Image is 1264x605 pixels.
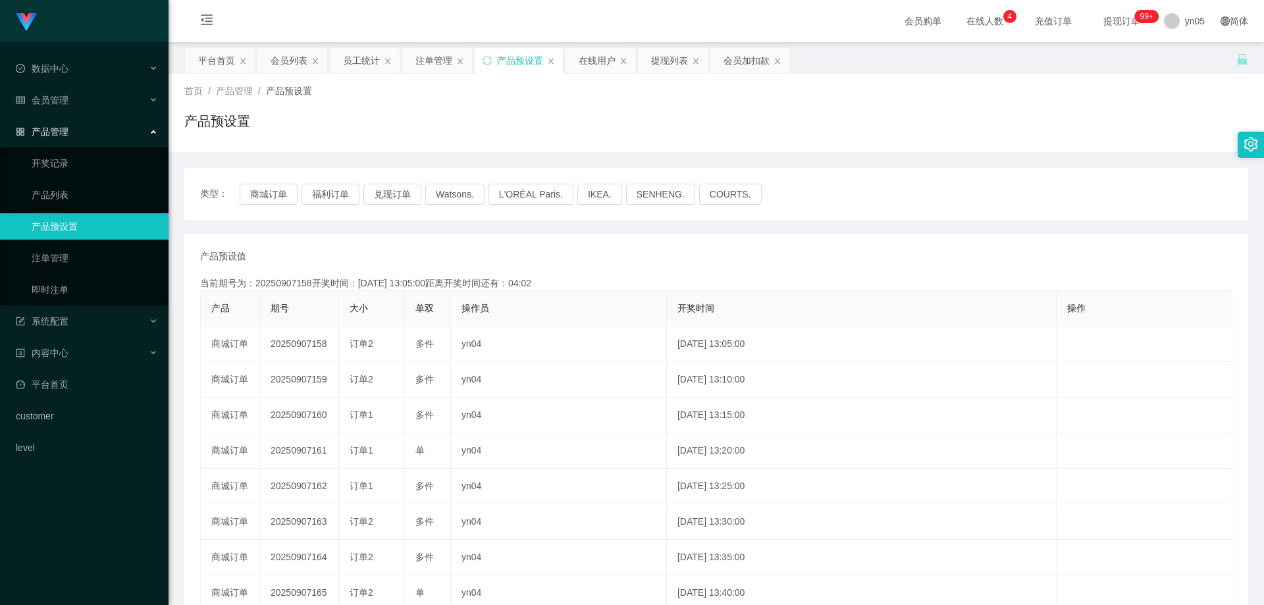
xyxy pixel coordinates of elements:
[16,64,25,73] i: 图标: check-circle-o
[667,327,1057,362] td: [DATE] 13:05:00
[16,434,158,461] a: level
[415,587,425,598] span: 单
[699,184,762,205] button: COURTS.
[667,504,1057,540] td: [DATE] 13:30:00
[32,276,158,303] a: 即时注单
[32,182,158,208] a: 产品列表
[260,469,339,504] td: 20250907162
[415,48,452,73] div: 注单管理
[184,111,250,131] h1: 产品预设置
[16,95,68,105] span: 会员管理
[350,587,373,598] span: 订单2
[184,86,203,96] span: 首页
[1134,10,1158,23] sup: 268
[451,469,667,504] td: yn04
[626,184,695,205] button: SENHENG.
[350,409,373,420] span: 订单1
[16,316,68,327] span: 系统配置
[1028,16,1078,26] span: 充值订单
[311,57,319,65] i: 图标: close
[960,16,1010,26] span: 在线人数
[258,86,261,96] span: /
[201,504,260,540] td: 商城订单
[415,338,434,349] span: 多件
[201,469,260,504] td: 商城订单
[451,504,667,540] td: yn04
[32,245,158,271] a: 注单管理
[350,481,373,491] span: 订单1
[677,303,714,313] span: 开奖时间
[415,481,434,491] span: 多件
[1097,16,1147,26] span: 提现订单
[260,540,339,575] td: 20250907164
[415,409,434,420] span: 多件
[497,48,543,73] div: 产品预设置
[16,126,68,137] span: 产品管理
[461,303,489,313] span: 操作员
[240,184,298,205] button: 商城订单
[579,48,616,73] div: 在线用户
[415,303,434,313] span: 单双
[774,57,781,65] i: 图标: close
[216,86,253,96] span: 产品管理
[667,398,1057,433] td: [DATE] 13:15:00
[451,398,667,433] td: yn04
[184,1,229,43] i: 图标: menu-fold
[16,95,25,105] i: 图标: table
[200,184,240,205] span: 类型：
[350,303,368,313] span: 大小
[1244,137,1258,151] i: 图标: setting
[415,374,434,384] span: 多件
[260,433,339,469] td: 20250907161
[16,371,158,398] a: 图标: dashboard平台首页
[201,362,260,398] td: 商城订单
[201,327,260,362] td: 商城订单
[425,184,485,205] button: Watsons.
[619,57,627,65] i: 图标: close
[488,184,573,205] button: L'ORÉAL Paris.
[271,48,307,73] div: 会员列表
[16,348,68,358] span: 内容中心
[667,469,1057,504] td: [DATE] 13:25:00
[451,433,667,469] td: yn04
[343,48,380,73] div: 员工统计
[724,48,770,73] div: 会员加扣款
[1003,10,1016,23] sup: 4
[211,303,230,313] span: 产品
[350,374,373,384] span: 订单2
[415,516,434,527] span: 多件
[201,433,260,469] td: 商城订单
[201,540,260,575] td: 商城订单
[260,398,339,433] td: 20250907160
[1007,10,1012,23] p: 4
[384,57,392,65] i: 图标: close
[16,317,25,326] i: 图标: form
[260,327,339,362] td: 20250907158
[350,552,373,562] span: 订单2
[1236,53,1248,65] i: 图标: unlock
[198,48,235,73] div: 平台首页
[692,57,700,65] i: 图标: close
[667,540,1057,575] td: [DATE] 13:35:00
[651,48,688,73] div: 提现列表
[260,362,339,398] td: 20250907159
[577,184,622,205] button: IKEA.
[350,445,373,456] span: 订单1
[16,13,37,32] img: logo.9652507e.png
[32,150,158,176] a: 开奖记录
[16,403,158,429] a: customer
[266,86,312,96] span: 产品预设置
[16,63,68,74] span: 数据中心
[667,433,1057,469] td: [DATE] 13:20:00
[350,516,373,527] span: 订单2
[200,276,1232,290] div: 当前期号为：20250907158开奖时间：[DATE] 13:05:00距离开奖时间还有：04:02
[260,504,339,540] td: 20250907163
[415,552,434,562] span: 多件
[451,327,667,362] td: yn04
[456,57,464,65] i: 图标: close
[200,250,246,263] span: 产品预设值
[451,362,667,398] td: yn04
[363,184,421,205] button: 兑现订单
[350,338,373,349] span: 订单2
[1221,16,1230,26] i: 图标: global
